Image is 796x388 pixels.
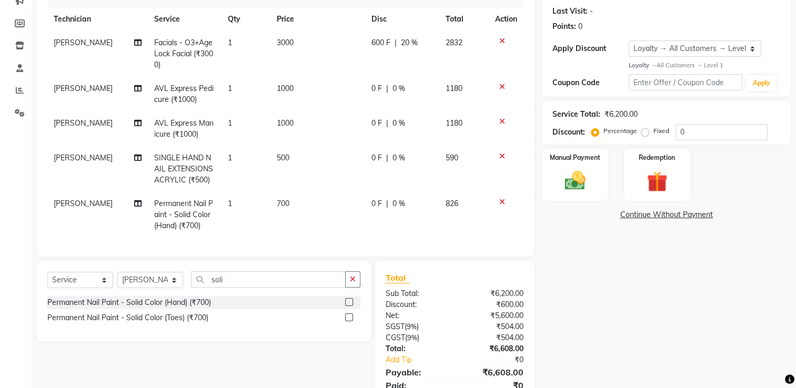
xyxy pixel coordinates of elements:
[544,209,789,220] a: Continue Without Payment
[228,153,232,162] span: 1
[392,152,405,164] span: 0 %
[277,38,294,47] span: 3000
[378,366,455,379] div: Payable:
[378,299,455,310] div: Discount:
[270,7,365,31] th: Price
[386,333,405,342] span: CGST
[54,84,113,93] span: [PERSON_NAME]
[386,272,410,283] span: Total
[552,109,600,120] div: Service Total:
[395,37,397,48] span: |
[392,198,405,209] span: 0 %
[54,199,113,208] span: [PERSON_NAME]
[446,84,462,93] span: 1180
[378,332,455,343] div: ( )
[455,288,531,299] div: ₹6,200.00
[228,38,232,47] span: 1
[639,153,675,162] label: Redemption
[653,126,669,136] label: Fixed
[54,118,113,128] span: [PERSON_NAME]
[228,118,232,128] span: 1
[558,169,592,193] img: _cash.svg
[54,38,113,47] span: [PERSON_NAME]
[439,7,489,31] th: Total
[468,354,532,365] div: ₹0
[455,332,531,343] div: ₹504.00
[604,109,638,120] div: ₹6,200.00
[371,118,382,129] span: 0 F
[228,199,232,208] span: 1
[455,321,531,332] div: ₹504.00
[386,152,388,164] span: |
[365,7,439,31] th: Disc
[378,343,455,354] div: Total:
[378,321,455,332] div: ( )
[386,118,388,129] span: |
[392,118,405,129] span: 0 %
[552,6,588,17] div: Last Visit:
[47,7,148,31] th: Technician
[629,61,780,70] div: All Customers → Level 1
[371,37,390,48] span: 600 F
[371,152,382,164] span: 0 F
[228,84,232,93] span: 1
[277,84,294,93] span: 1000
[54,153,113,162] span: [PERSON_NAME]
[446,199,458,208] span: 826
[552,77,628,88] div: Coupon Code
[148,7,221,31] th: Service
[154,153,213,185] span: SINGLE HAND NAIL EXTENSIONS ACRYLIC (₹500)
[552,127,585,138] div: Discount:
[277,118,294,128] span: 1000
[154,38,213,69] span: Facials - O3+Age Lock Facial (₹3000)
[277,199,289,208] span: 700
[371,83,382,94] span: 0 F
[550,153,600,162] label: Manual Payment
[386,322,405,331] span: SGST
[191,271,346,288] input: Search or Scan
[446,38,462,47] span: 2832
[629,74,742,90] input: Enter Offer / Coupon Code
[386,198,388,209] span: |
[489,7,523,31] th: Action
[371,198,382,209] span: 0 F
[629,62,657,69] strong: Loyalty →
[552,43,628,54] div: Apply Discount
[378,354,467,365] a: Add Tip
[578,21,582,32] div: 0
[552,21,576,32] div: Points:
[386,83,388,94] span: |
[154,199,213,230] span: Permanent Nail Paint - Solid Color (Hand) (₹700)
[277,153,289,162] span: 500
[590,6,593,17] div: -
[154,84,214,104] span: AVL Express Pedicure (₹1000)
[154,118,214,139] span: AVL Express Manicure (₹1000)
[455,299,531,310] div: ₹600.00
[47,312,208,323] div: Permanent Nail Paint - Solid Color (Toes) (₹700)
[378,310,455,321] div: Net:
[603,126,637,136] label: Percentage
[640,169,674,195] img: _gift.svg
[221,7,270,31] th: Qty
[747,75,777,91] button: Apply
[446,153,458,162] span: 590
[446,118,462,128] span: 1180
[401,37,418,48] span: 20 %
[47,297,211,308] div: Permanent Nail Paint - Solid Color (Hand) (₹700)
[407,333,417,342] span: 9%
[455,366,531,379] div: ₹6,608.00
[455,343,531,354] div: ₹6,608.00
[378,288,455,299] div: Sub Total:
[455,310,531,321] div: ₹5,600.00
[407,322,417,331] span: 9%
[392,83,405,94] span: 0 %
